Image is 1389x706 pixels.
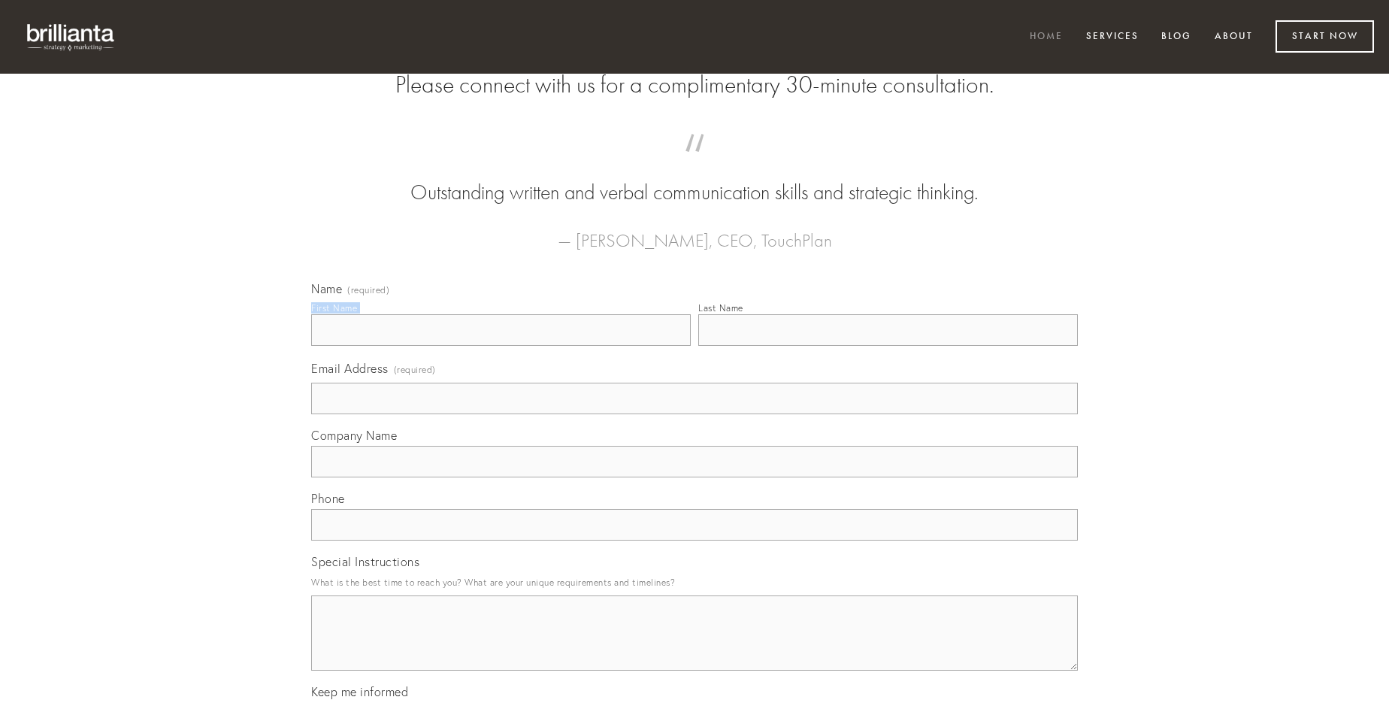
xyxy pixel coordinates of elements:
[335,149,1054,178] span: “
[311,71,1078,99] h2: Please connect with us for a complimentary 30-minute consultation.
[311,281,342,296] span: Name
[394,359,436,380] span: (required)
[1151,25,1201,50] a: Blog
[311,684,408,699] span: Keep me informed
[15,15,128,59] img: brillianta - research, strategy, marketing
[335,208,1054,256] figcaption: — [PERSON_NAME], CEO, TouchPlan
[335,149,1054,208] blockquote: Outstanding written and verbal communication skills and strategic thinking.
[1020,25,1073,50] a: Home
[698,302,743,314] div: Last Name
[311,302,357,314] div: First Name
[311,554,419,569] span: Special Instructions
[311,572,1078,592] p: What is the best time to reach you? What are your unique requirements and timelines?
[311,491,345,506] span: Phone
[347,286,389,295] span: (required)
[1276,20,1374,53] a: Start Now
[1076,25,1148,50] a: Services
[311,428,397,443] span: Company Name
[1205,25,1263,50] a: About
[311,361,389,376] span: Email Address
